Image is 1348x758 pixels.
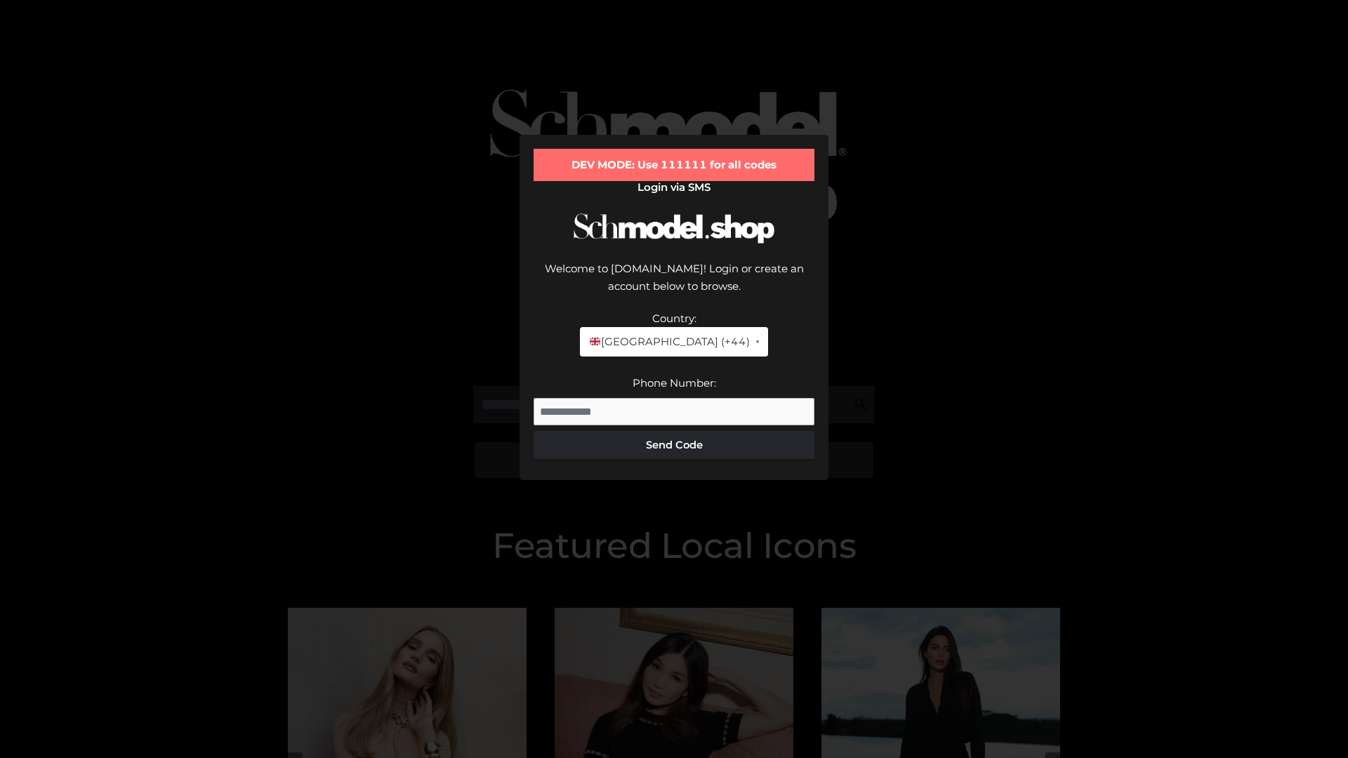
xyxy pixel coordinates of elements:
button: Send Code [534,431,814,459]
div: Welcome to [DOMAIN_NAME]! Login or create an account below to browse. [534,260,814,310]
label: Country: [652,312,696,325]
div: DEV MODE: Use 111111 for all codes [534,149,814,181]
h2: Login via SMS [534,181,814,194]
label: Phone Number: [633,376,716,390]
span: [GEOGRAPHIC_DATA] (+44) [588,333,749,351]
img: 🇬🇧 [590,336,600,347]
img: Schmodel Logo [569,201,779,256]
